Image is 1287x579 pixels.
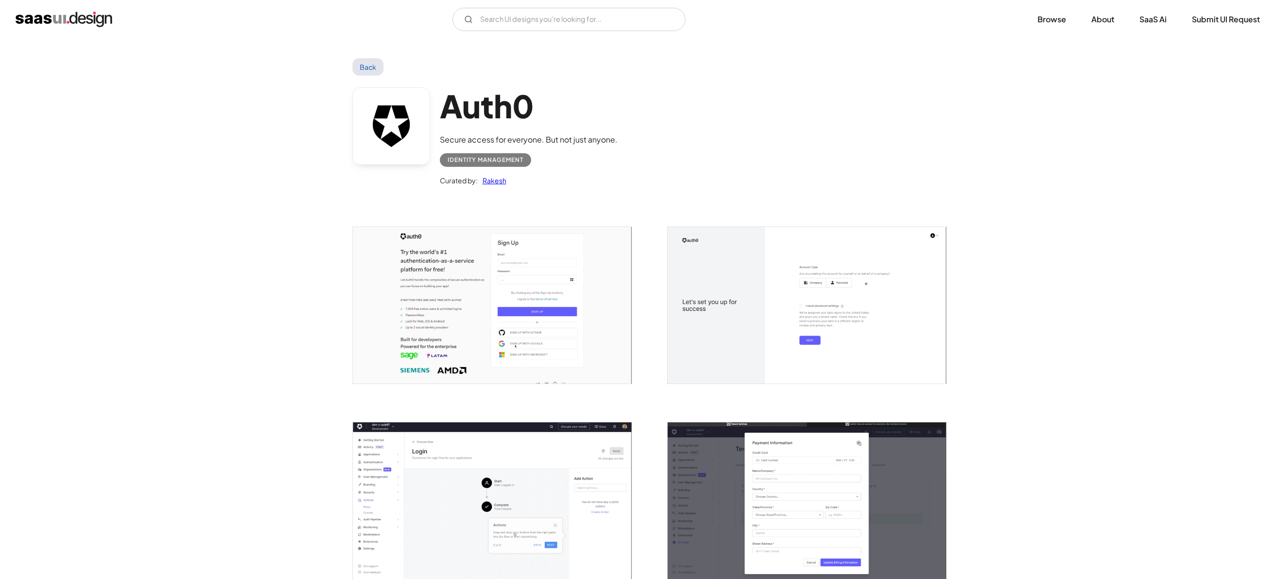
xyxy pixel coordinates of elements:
a: SaaS Ai [1128,9,1178,30]
a: Rakesh [478,175,506,186]
form: Email Form [452,8,685,31]
h1: Auth0 [440,87,618,125]
a: open lightbox [353,227,632,384]
a: open lightbox [353,422,632,579]
img: 61175e1eb43c38c7c280cbf8_auth0-setup-account.jpg [668,227,946,384]
a: Submit UI Request [1180,9,1271,30]
img: 61175e1f37db7d5da7fe47a8_auth0-payment-information.jpg [668,422,946,579]
div: Secure access for everyone. But not just anyone. [440,134,618,145]
div: Curated by: [440,175,478,186]
a: Back [352,58,384,76]
a: About [1080,9,1126,30]
a: home [16,12,112,27]
a: open lightbox [668,422,946,579]
a: open lightbox [668,227,946,384]
img: 61175e2d75eb54661540a0a6_auth0-create-flow.jpg [353,422,632,579]
div: Identity Management [448,154,523,166]
img: 61175e2014613c6c580f99ce_auth0-signup.jpg [353,227,632,384]
input: Search UI designs you're looking for... [452,8,685,31]
a: Browse [1026,9,1078,30]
